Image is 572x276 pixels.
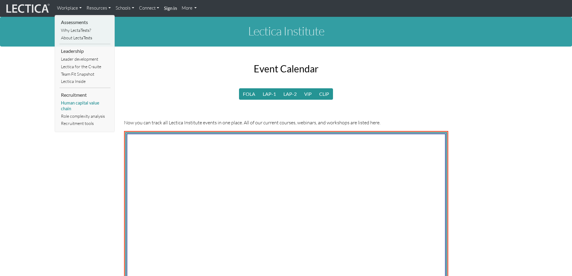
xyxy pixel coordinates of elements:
[59,90,110,99] li: Recruitment
[59,63,110,71] a: Lectica for the C-suite
[137,2,162,14] a: Connect
[59,18,110,27] li: Assessments
[84,2,113,14] a: Resources
[162,2,179,14] a: Sign in
[59,99,110,112] a: Human capital value chain
[124,63,448,74] h2: Event Calendar
[59,56,110,63] a: Leader development
[59,71,110,78] a: Team Fit Snapshot
[259,88,280,100] a: LAP-1
[315,88,333,100] a: CLiP
[124,119,448,126] p: Now you can track all Lectica Institute events in one place. All of our current courses, webinars...
[59,120,110,127] a: Recruitment tools
[59,34,110,42] a: About LectaTests
[5,3,50,14] img: lecticalive
[239,88,259,100] a: FOLA
[300,88,316,100] a: ViP
[59,113,110,120] a: Role complexity analysis
[55,2,84,14] a: Workplace
[113,2,137,14] a: Schools
[59,47,110,56] li: Leadership
[164,5,177,11] strong: Sign in
[280,88,301,100] a: LAP-2
[120,24,453,38] h1: Lectica Institute
[59,78,110,85] a: Lectica Inside
[179,2,199,14] a: More
[59,27,110,34] a: Why LectaTests?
